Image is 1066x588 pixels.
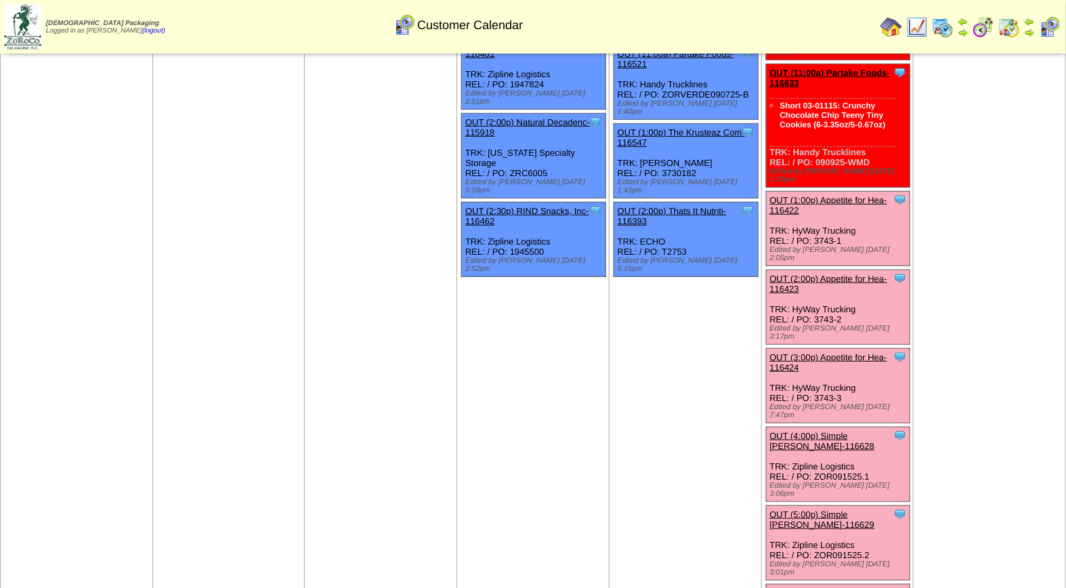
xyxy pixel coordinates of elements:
div: Edited by [PERSON_NAME] [DATE] 6:15pm [618,257,758,273]
div: Edited by [PERSON_NAME] [DATE] 2:05pm [770,246,910,262]
img: calendarcustomer.gif [393,14,415,36]
div: TRK: HyWay Trucking REL: / PO: 3743-1 [766,192,910,266]
div: TRK: Zipline Logistics REL: / PO: ZOR091525.1 [766,427,910,502]
img: calendarprod.gif [932,16,954,38]
a: OUT (3:00p) Appetite for Hea-116424 [770,352,887,373]
a: OUT (2:00p) Thats It Nutriti-116393 [618,206,727,226]
img: home.gif [880,16,902,38]
div: Edited by [PERSON_NAME] [DATE] 1:40pm [618,100,758,116]
img: arrowright.gif [958,27,968,38]
div: TRK: Zipline Logistics REL: / PO: 1945500 [462,203,606,277]
div: Edited by [PERSON_NAME] [DATE] 3:06pm [770,482,910,498]
img: Tooltip [893,350,907,364]
div: Edited by [PERSON_NAME] [DATE] 2:52pm [465,257,605,273]
img: Tooltip [741,125,754,139]
div: TRK: [US_STATE] Specialty Storage REL: / PO: ZRC6005 [462,114,606,198]
div: TRK: HyWay Trucking REL: / PO: 3743-2 [766,270,910,345]
img: Tooltip [893,429,907,442]
div: TRK: Zipline Logistics REL: / PO: 1947824 [462,35,606,110]
a: OUT (5:00p) Simple [PERSON_NAME]-116629 [770,509,875,530]
div: Edited by [PERSON_NAME] [DATE] 3:01pm [770,560,910,576]
div: TRK: ECHO REL: / PO: T2753 [614,203,758,277]
a: OUT (1:00p) Appetite for Hea-116422 [770,195,887,215]
a: Short 03-01115: Crunchy Chocolate Chip Teeny Tiny Cookies (6-3.35oz/5-0.67oz) [780,101,886,129]
a: OUT (2:30p) RIND Snacks, Inc-116462 [465,206,589,226]
img: Tooltip [893,272,907,285]
a: OUT (2:00p) Natural Decadenc-115918 [465,117,590,138]
img: Tooltip [741,204,754,217]
div: Edited by [PERSON_NAME] [DATE] 7:47pm [770,403,910,419]
img: zoroco-logo-small.webp [4,4,41,49]
img: Tooltip [589,204,602,217]
img: Tooltip [589,115,602,129]
div: TRK: HyWay Trucking REL: / PO: 3743-3 [766,349,910,423]
img: Tooltip [893,507,907,521]
img: calendarblend.gif [973,16,994,38]
div: Edited by [PERSON_NAME] [DATE] 1:43pm [618,178,758,194]
img: arrowleft.gif [958,16,968,27]
span: Logged in as [PERSON_NAME] [46,20,165,35]
div: TRK: Zipline Logistics REL: / PO: ZOR091525.2 [766,506,910,581]
div: TRK: Handy Trucklines REL: / PO: ZORVERDE090725-B [614,45,758,120]
a: OUT (2:00p) Appetite for Hea-116423 [770,274,887,294]
span: [DEMOGRAPHIC_DATA] Packaging [46,20,159,27]
img: Tooltip [893,66,907,79]
div: Edited by [PERSON_NAME] [DATE] 2:51pm [465,89,605,106]
img: calendarinout.gif [998,16,1020,38]
a: (logout) [142,27,165,35]
div: Edited by [PERSON_NAME] [DATE] 1:19pm [770,167,910,184]
a: OUT (4:00p) Simple [PERSON_NAME]-116628 [770,431,875,451]
div: TRK: Handy Trucklines REL: / PO: 090925-WMD [766,64,910,188]
a: OUT (11:00a) Partake Foods-116633 [770,68,891,88]
a: OUT (1:00p) The Krusteaz Com-116547 [618,127,745,148]
div: Edited by [PERSON_NAME] [DATE] 3:17pm [770,324,910,341]
img: line_graph.gif [906,16,928,38]
img: arrowright.gif [1024,27,1035,38]
img: calendarcustomer.gif [1039,16,1061,38]
a: OUT (11:00a) Partake Foods-116521 [618,49,734,69]
span: Customer Calendar [417,18,523,33]
img: Tooltip [893,193,907,207]
div: TRK: [PERSON_NAME] REL: / PO: 3730182 [614,124,758,198]
img: arrowleft.gif [1024,16,1035,27]
div: Edited by [PERSON_NAME] [DATE] 5:09pm [465,178,605,194]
